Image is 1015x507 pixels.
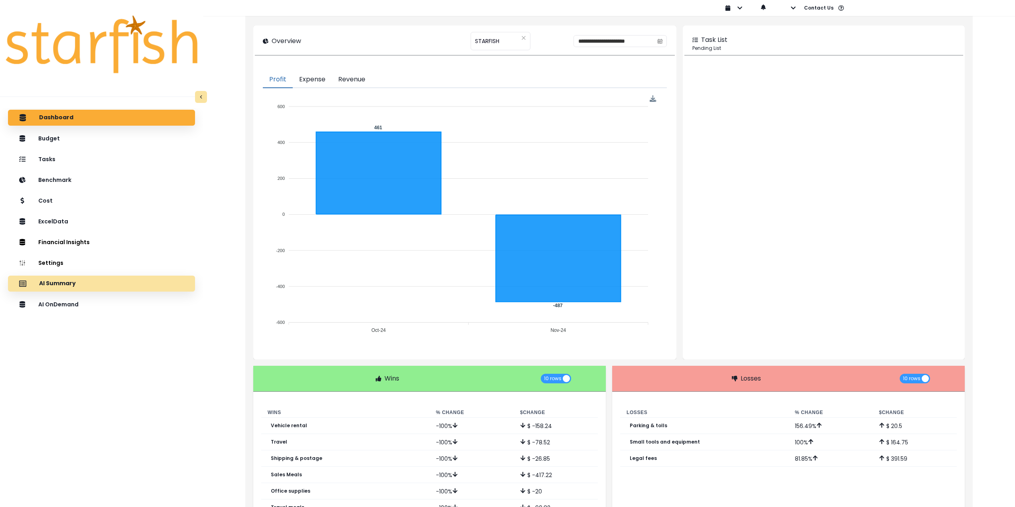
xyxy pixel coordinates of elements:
button: Cost [8,193,195,209]
p: Wins [384,374,399,383]
td: -100 % [430,467,514,483]
p: Legal fees [630,456,657,461]
th: $ Change [873,408,957,418]
td: -100 % [430,450,514,467]
tspan: Nov-24 [551,328,566,333]
button: Dashboard [8,110,195,126]
button: Tasks [8,151,195,167]
td: 156.49 % [788,418,873,434]
button: Expense [293,71,332,88]
tspan: -600 [276,320,285,325]
tspan: -400 [276,284,285,289]
p: ExcelData [38,218,68,225]
span: STARFISH [475,33,499,49]
button: Settings [8,255,195,271]
p: Tasks [38,156,55,163]
td: 100 % [788,434,873,450]
button: Profit [263,71,293,88]
span: 10 rows [903,374,920,383]
tspan: 200 [278,176,285,181]
p: Pending List [692,45,955,52]
img: Download Profit [650,95,656,102]
td: 81.85 % [788,450,873,467]
p: Travel [271,439,287,445]
svg: calendar [657,38,663,44]
tspan: -200 [276,248,285,253]
tspan: 0 [282,212,285,217]
p: Small tools and equipment [630,439,700,445]
th: % Change [788,408,873,418]
p: Vehicle rental [271,423,307,428]
button: Financial Insights [8,234,195,250]
th: Losses [620,408,788,418]
button: Benchmark [8,172,195,188]
td: $ -417.22 [514,467,598,483]
p: Budget [38,135,60,142]
td: $ -26.85 [514,450,598,467]
td: $ 164.75 [873,434,957,450]
td: -100 % [430,483,514,499]
tspan: 600 [278,104,285,109]
button: AI OnDemand [8,296,195,312]
p: Task List [701,35,727,45]
div: Menu [650,95,656,102]
th: $ Change [514,408,598,418]
button: Budget [8,130,195,146]
td: $ -20 [514,483,598,499]
p: Losses [741,374,761,383]
p: Shipping & postage [271,456,322,461]
p: Parking & tolls [630,423,667,428]
button: Revenue [332,71,372,88]
td: $ 20.5 [873,418,957,434]
p: Benchmark [38,177,71,183]
span: 10 rows [544,374,562,383]
tspan: Oct-24 [371,328,386,333]
svg: close [521,36,526,40]
button: Clear [521,34,526,42]
td: $ 391.59 [873,450,957,467]
th: Wins [261,408,430,418]
p: AI OnDemand [38,301,79,308]
td: $ -158.24 [514,418,598,434]
td: -100 % [430,434,514,450]
button: AI Summary [8,276,195,292]
p: Office supplies [271,488,310,494]
p: Cost [38,197,53,204]
p: Sales Meals [271,472,302,477]
p: Overview [272,36,301,46]
td: -100 % [430,418,514,434]
p: AI Summary [39,280,76,287]
tspan: 400 [278,140,285,145]
button: ExcelData [8,213,195,229]
td: $ -78.52 [514,434,598,450]
th: % Change [430,408,514,418]
p: Dashboard [39,114,73,121]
